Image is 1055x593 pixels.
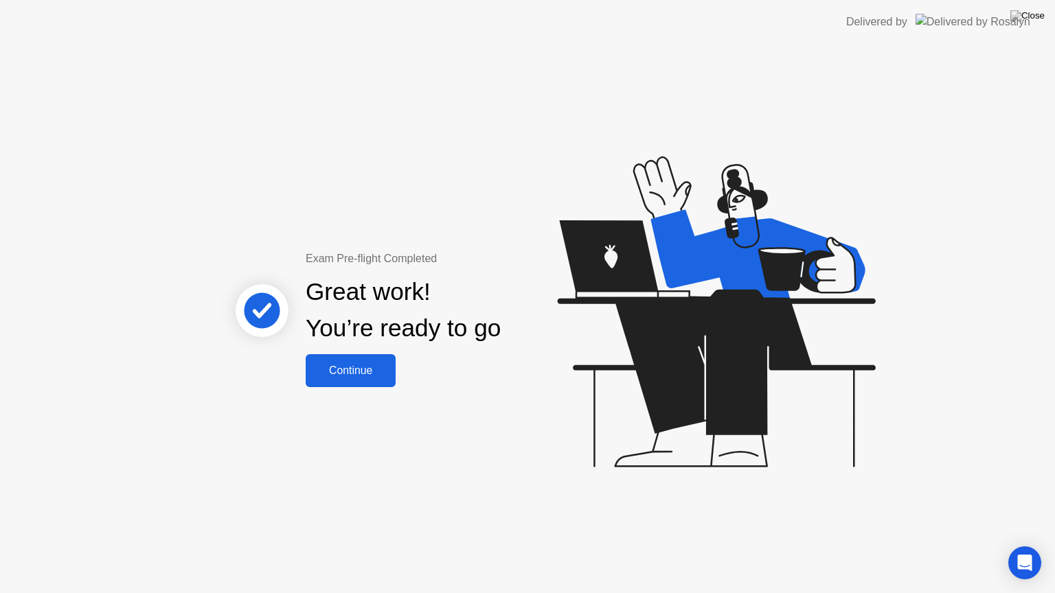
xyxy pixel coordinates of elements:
[846,14,907,30] div: Delivered by
[916,14,1030,30] img: Delivered by Rosalyn
[1010,10,1045,21] img: Close
[1008,546,1041,579] div: Open Intercom Messenger
[306,354,396,387] button: Continue
[310,364,392,377] div: Continue
[306,274,501,347] div: Great work! You’re ready to go
[306,251,589,267] div: Exam Pre-flight Completed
